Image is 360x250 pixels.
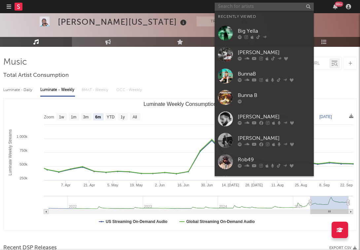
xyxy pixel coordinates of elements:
[107,183,119,187] text: 5. May
[84,183,95,187] text: 21. Apr
[106,219,167,224] text: US Streaming On-Demand Audio
[186,219,255,224] text: Global Streaming On-Demand Audio
[215,44,314,65] a: [PERSON_NAME]
[218,13,310,21] div: Recently Viewed
[201,183,213,187] text: 30. Jun
[19,176,27,180] text: 250k
[143,101,216,107] text: Luminate Weekly Consumption
[197,16,238,26] button: Track
[8,129,13,175] text: Luminate Weekly Streams
[340,183,353,187] text: 22. Sep
[121,115,125,119] text: 1y
[95,115,101,119] text: 6m
[132,115,137,119] text: All
[215,108,314,130] a: [PERSON_NAME]
[215,3,314,11] input: Search for artists
[245,183,263,187] text: 28. [DATE]
[333,4,338,9] button: 99+
[107,115,115,119] text: YTD
[329,246,357,250] button: Export CSV
[319,183,330,187] text: 8. Sep
[58,16,188,27] div: [PERSON_NAME][US_STATE]
[295,183,307,187] text: 25. Aug
[4,99,356,231] svg: Luminate Weekly Consumption
[130,183,143,187] text: 19. May
[238,27,310,35] div: Big Yella
[40,84,75,96] div: Luminate - Weekly
[19,162,27,166] text: 500k
[215,172,314,194] a: [PERSON_NAME] Shimmy
[155,183,165,187] text: 2. Jun
[238,70,310,78] div: BunnaB
[3,84,34,96] div: Luminate - Daily
[335,2,343,7] div: 99 +
[222,183,239,187] text: 14. [DATE]
[3,72,69,79] span: Total Artist Consumption
[17,135,28,139] text: 1 000k
[61,183,71,187] text: 7. Apr
[215,130,314,151] a: [PERSON_NAME]
[238,48,310,56] div: [PERSON_NAME]
[215,87,314,108] a: Bunna B
[44,115,54,119] text: Zoom
[238,91,310,99] div: Bunna B
[71,115,77,119] text: 1m
[238,134,310,142] div: [PERSON_NAME]
[271,183,283,187] text: 11. Aug
[83,115,89,119] text: 3m
[238,156,310,164] div: Rob49
[59,115,64,119] text: 1w
[319,114,332,119] text: [DATE]
[238,113,310,121] div: [PERSON_NAME]
[215,65,314,87] a: BunnaB
[215,22,314,44] a: Big Yella
[19,148,27,152] text: 750k
[215,151,314,172] a: Rob49
[177,183,189,187] text: 16. Jun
